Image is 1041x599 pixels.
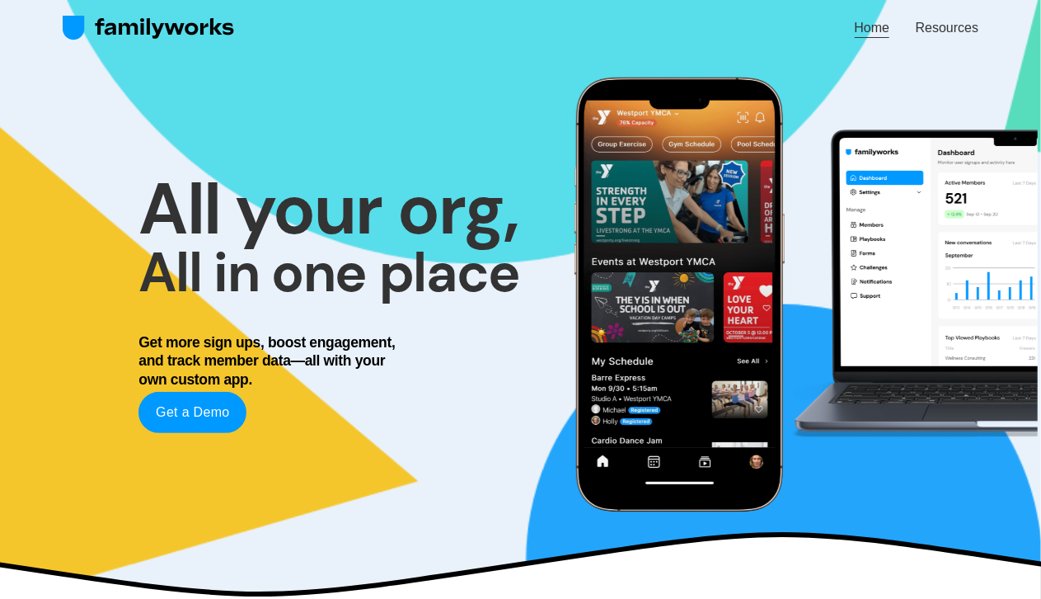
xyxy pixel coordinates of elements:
[855,17,890,39] a: Home
[138,163,518,256] strong: All your org,
[138,237,520,309] strong: All in one place
[138,392,246,433] a: Get a Demo
[138,333,406,389] h4: Get more sign ups, boost engagement, and track member data—all with your own custom app.
[916,17,978,39] a: Resources
[63,15,235,41] img: FamilyWorks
